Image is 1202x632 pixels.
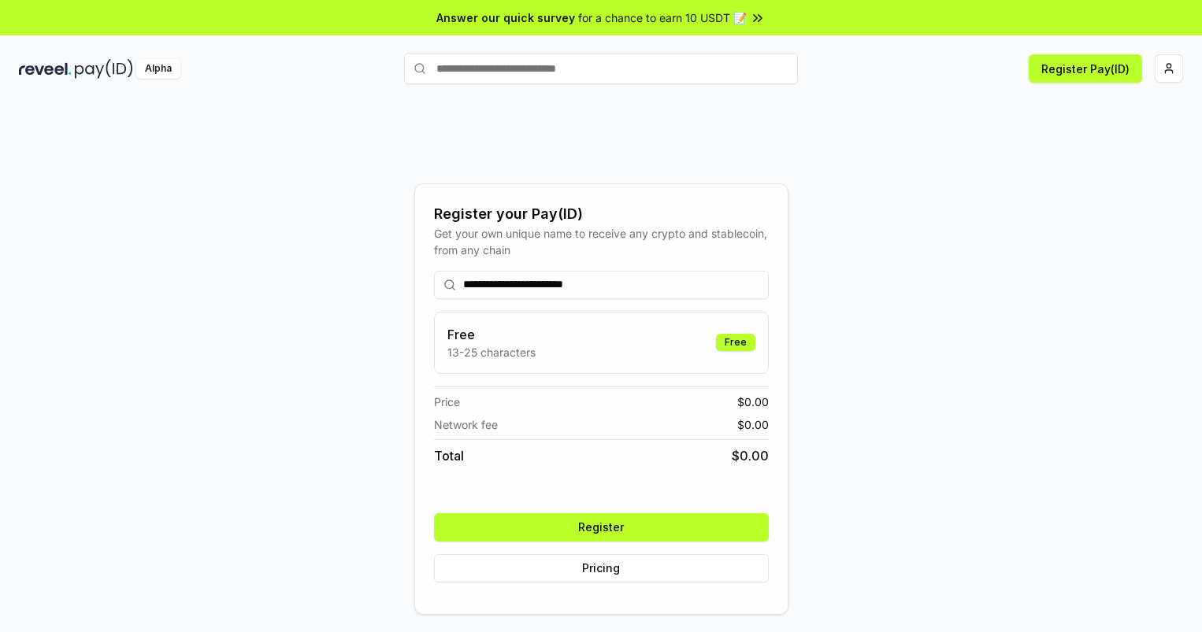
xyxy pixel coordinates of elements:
[716,334,755,351] div: Free
[434,513,769,541] button: Register
[75,59,133,79] img: pay_id
[434,554,769,582] button: Pricing
[737,394,769,410] span: $ 0.00
[434,394,460,410] span: Price
[1029,54,1142,83] button: Register Pay(ID)
[434,225,769,258] div: Get your own unique name to receive any crypto and stablecoin, from any chain
[434,203,769,225] div: Register your Pay(ID)
[136,59,180,79] div: Alpha
[578,9,747,26] span: for a chance to earn 10 USDT 📝
[447,325,536,344] h3: Free
[434,446,464,465] span: Total
[737,416,769,433] span: $ 0.00
[434,416,498,433] span: Network fee
[732,446,769,465] span: $ 0.00
[19,59,72,79] img: reveel_dark
[447,344,536,360] p: 13-25 characters
[436,9,575,26] span: Answer our quick survey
